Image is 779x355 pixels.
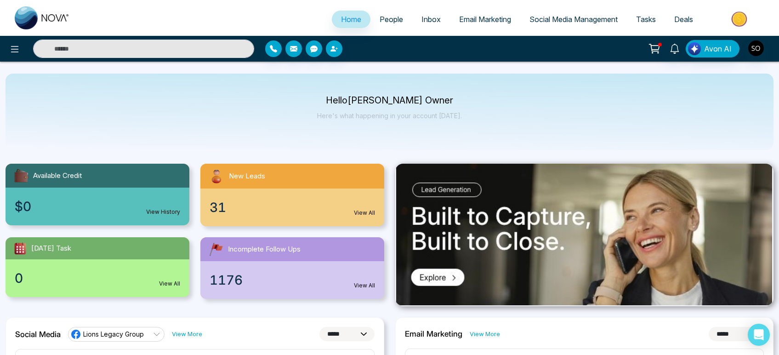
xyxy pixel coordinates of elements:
[354,209,375,217] a: View All
[332,11,370,28] a: Home
[210,270,243,290] span: 1176
[707,9,773,29] img: Market-place.gif
[686,40,739,57] button: Avon AI
[421,15,441,24] span: Inbox
[520,11,627,28] a: Social Media Management
[341,15,361,24] span: Home
[208,167,225,185] img: newLeads.svg
[31,243,71,254] span: [DATE] Task
[317,97,462,104] p: Hello [PERSON_NAME] Owner
[195,237,390,299] a: Incomplete Follow Ups1176View All
[33,171,82,181] span: Available Credit
[228,244,301,255] span: Incomplete Follow Ups
[470,330,500,338] a: View More
[396,164,772,305] img: .
[450,11,520,28] a: Email Marketing
[13,241,28,256] img: todayTask.svg
[704,43,732,54] span: Avon AI
[412,11,450,28] a: Inbox
[210,198,226,217] span: 31
[380,15,403,24] span: People
[208,241,224,258] img: followUps.svg
[159,280,180,288] a: View All
[13,167,29,184] img: availableCredit.svg
[627,11,665,28] a: Tasks
[405,329,462,338] h2: Email Marketing
[229,171,265,182] span: New Leads
[354,281,375,290] a: View All
[146,208,180,216] a: View History
[15,197,31,216] span: $0
[688,42,701,55] img: Lead Flow
[748,324,770,346] div: Open Intercom Messenger
[665,11,702,28] a: Deals
[674,15,693,24] span: Deals
[83,330,144,338] span: Lions Legacy Group
[370,11,412,28] a: People
[636,15,656,24] span: Tasks
[459,15,511,24] span: Email Marketing
[195,164,390,226] a: New Leads31View All
[172,330,202,338] a: View More
[529,15,618,24] span: Social Media Management
[317,112,462,120] p: Here's what happening in your account [DATE].
[15,269,23,288] span: 0
[15,6,70,29] img: Nova CRM Logo
[748,40,764,56] img: User Avatar
[15,330,61,339] h2: Social Media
